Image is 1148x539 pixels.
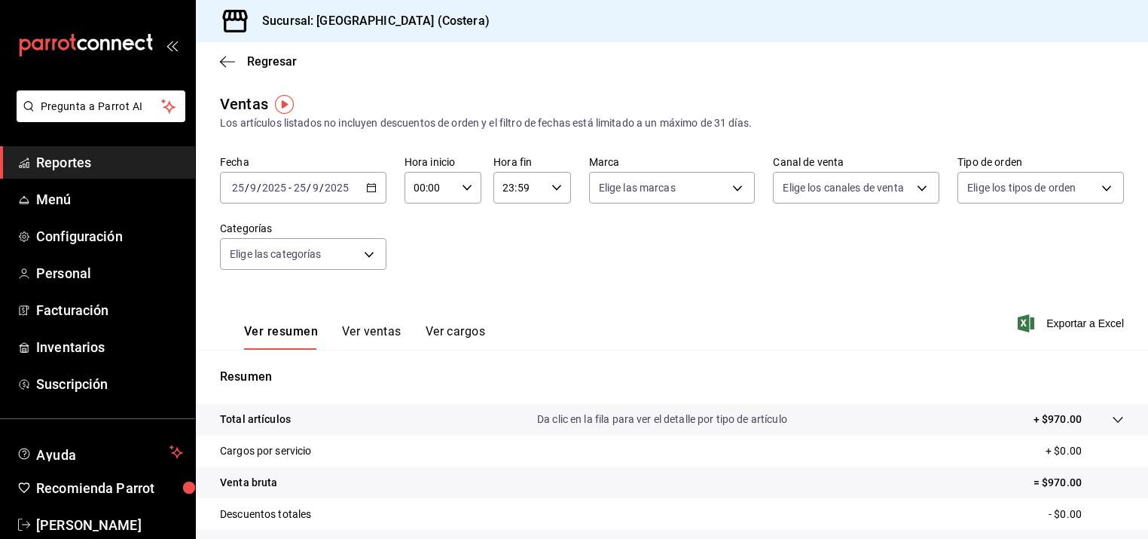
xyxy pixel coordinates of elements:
div: Ventas [220,93,268,115]
span: / [319,182,324,194]
p: Total artículos [220,412,291,427]
span: Inventarios [36,337,183,357]
span: Suscripción [36,374,183,394]
div: Los artículos listados no incluyen descuentos de orden y el filtro de fechas está limitado a un m... [220,115,1124,131]
span: / [307,182,311,194]
span: / [245,182,249,194]
h3: Sucursal: [GEOGRAPHIC_DATA] (Costera) [250,12,490,30]
p: Venta bruta [220,475,277,491]
a: Pregunta a Parrot AI [11,109,185,125]
input: ---- [324,182,350,194]
span: [PERSON_NAME] [36,515,183,535]
span: Menú [36,189,183,210]
span: Reportes [36,152,183,173]
button: Ver cargos [426,324,486,350]
label: Categorías [220,223,386,234]
p: + $970.00 [1034,412,1082,427]
input: ---- [261,182,287,194]
p: Cargos por servicio [220,443,312,459]
span: / [257,182,261,194]
span: Facturación [36,300,183,320]
span: Ayuda [36,443,163,461]
input: -- [249,182,257,194]
span: Personal [36,263,183,283]
p: Descuentos totales [220,507,311,522]
button: Ver resumen [244,324,318,350]
input: -- [293,182,307,194]
div: navigation tabs [244,324,485,350]
button: open_drawer_menu [166,39,178,51]
label: Hora inicio [405,157,481,167]
button: Regresar [220,54,297,69]
span: Configuración [36,226,183,247]
span: Elige los tipos de orden [967,180,1076,195]
button: Pregunta a Parrot AI [17,90,185,122]
p: Da clic en la fila para ver el detalle por tipo de artículo [537,412,787,427]
span: Regresar [247,54,297,69]
p: = $970.00 [1034,475,1124,491]
span: Pregunta a Parrot AI [41,99,162,115]
p: - $0.00 [1049,507,1124,522]
label: Canal de venta [773,157,939,167]
span: Elige los canales de venta [783,180,903,195]
p: Resumen [220,368,1124,386]
p: + $0.00 [1046,443,1124,459]
label: Fecha [220,157,386,167]
span: - [289,182,292,194]
button: Exportar a Excel [1021,314,1124,332]
input: -- [231,182,245,194]
input: -- [312,182,319,194]
label: Tipo de orden [957,157,1124,167]
img: Tooltip marker [275,95,294,114]
label: Marca [589,157,756,167]
span: Elige las categorías [230,247,322,262]
span: Recomienda Parrot [36,478,183,498]
span: Elige las marcas [599,180,676,195]
label: Hora fin [493,157,570,167]
button: Ver ventas [342,324,401,350]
